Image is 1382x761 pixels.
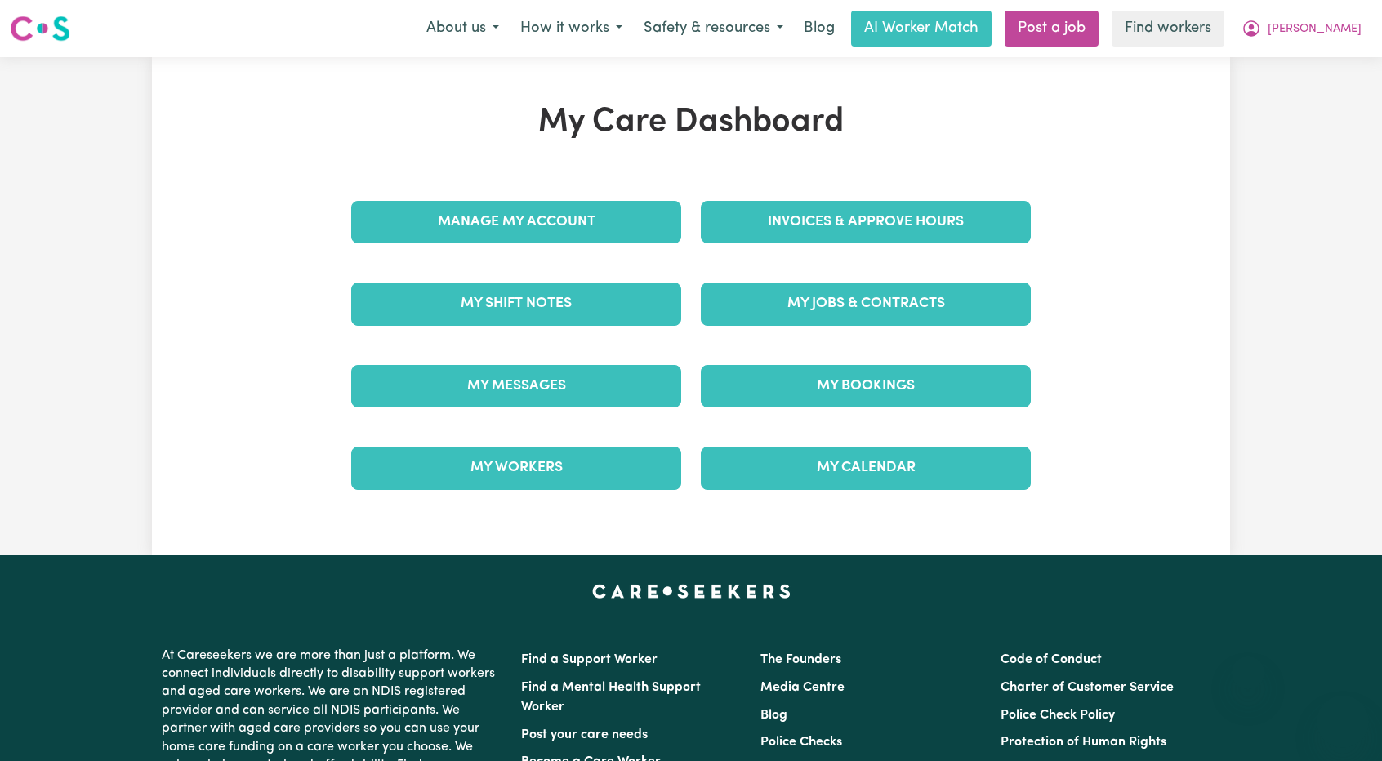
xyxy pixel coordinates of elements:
button: About us [416,11,510,46]
a: Find a Support Worker [521,653,658,666]
a: My Bookings [701,365,1031,407]
a: Police Check Policy [1001,709,1115,722]
a: My Workers [351,447,681,489]
a: Charter of Customer Service [1001,681,1174,694]
a: Post your care needs [521,728,648,741]
a: Careseekers logo [10,10,70,47]
a: Invoices & Approve Hours [701,201,1031,243]
a: Blog [760,709,787,722]
a: Post a job [1005,11,1099,47]
a: Blog [794,11,845,47]
a: AI Worker Match [851,11,992,47]
iframe: Close message [1232,656,1264,689]
img: Careseekers logo [10,14,70,43]
a: Find workers [1112,11,1224,47]
a: My Jobs & Contracts [701,283,1031,325]
iframe: Button to launch messaging window [1317,696,1369,748]
button: My Account [1231,11,1372,46]
a: Media Centre [760,681,845,694]
a: Careseekers home page [592,585,791,598]
a: My Calendar [701,447,1031,489]
a: My Shift Notes [351,283,681,325]
a: Code of Conduct [1001,653,1102,666]
a: My Messages [351,365,681,407]
h1: My Care Dashboard [341,103,1041,142]
a: Protection of Human Rights [1001,736,1166,749]
a: The Founders [760,653,841,666]
a: Police Checks [760,736,842,749]
button: How it works [510,11,633,46]
a: Manage My Account [351,201,681,243]
a: Find a Mental Health Support Worker [521,681,701,714]
span: [PERSON_NAME] [1268,20,1362,38]
button: Safety & resources [633,11,794,46]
